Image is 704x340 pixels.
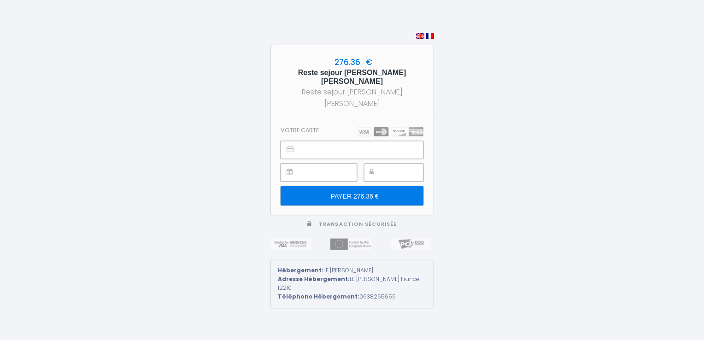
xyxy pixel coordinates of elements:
[279,86,425,109] div: Reste sejour [PERSON_NAME] [PERSON_NAME]
[416,33,424,39] img: en.png
[332,57,372,68] span: 276.36 €
[281,127,319,134] h3: Votre carte
[278,293,427,301] div: 0638265659
[385,164,423,181] iframe: Secure payment input frame
[279,68,425,86] h5: Reste sejour [PERSON_NAME] [PERSON_NAME]
[281,186,423,205] input: PAYER 276.36 €
[301,141,422,158] iframe: Secure payment input frame
[278,275,350,283] strong: Adresse Hébergement:
[278,266,323,274] strong: Hébergement:
[278,275,427,293] div: LE [PERSON_NAME] France 12210
[357,127,423,136] img: carts.png
[426,33,434,39] img: fr.png
[278,293,359,300] strong: Téléphone Hébergement:
[301,164,356,181] iframe: Secure payment input frame
[278,266,427,275] div: LE [PERSON_NAME]
[319,221,397,228] span: Transaction sécurisée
